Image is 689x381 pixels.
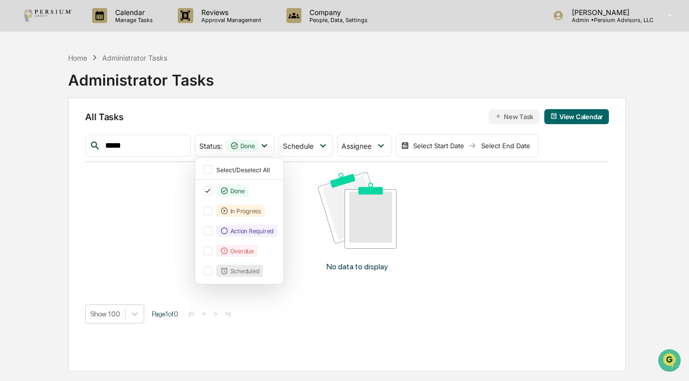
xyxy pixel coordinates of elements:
img: arrow right [468,142,476,150]
div: In Progress [216,205,265,217]
div: Start new chat [34,76,164,86]
input: Clear [26,45,165,56]
p: How can we help? [10,21,182,37]
span: Data Lookup [20,145,63,155]
div: Administrator Tasks [68,63,214,89]
div: We're available if you need us! [34,86,127,94]
img: logo [24,10,72,22]
span: Attestations [83,126,124,136]
div: Select End Date [478,142,533,150]
p: Reviews [193,8,266,17]
p: No data to display [326,262,388,271]
div: Home [68,54,87,62]
img: calendar [401,142,409,150]
button: |< [186,309,197,318]
div: Administrator Tasks [102,54,167,62]
p: Calendar [107,8,158,17]
img: 1746055101610-c473b297-6a78-478c-a979-82029cc54cd1 [10,76,28,94]
button: New Task [489,109,539,124]
p: Manage Tasks [107,17,158,24]
button: View Calendar [544,109,609,124]
p: Approval Management [193,17,266,24]
div: Done [226,140,259,152]
iframe: Open customer support [657,348,684,375]
p: [PERSON_NAME] [564,8,653,17]
span: Preclearance [20,126,65,136]
div: 🗄️ [73,127,81,135]
a: 🗄️Attestations [69,122,128,140]
button: Start new chat [170,79,182,91]
a: 🖐️Preclearance [6,122,69,140]
a: 🔎Data Lookup [6,141,67,159]
button: > [210,309,220,318]
span: Status : [199,142,222,150]
p: Company [301,8,373,17]
span: Page 1 of 0 [152,310,178,318]
div: Done [216,185,249,197]
div: Select/Deselect All [216,166,277,174]
button: < [199,309,209,318]
img: No data [318,172,397,249]
div: Scheduled [216,265,263,277]
span: Assignee [341,142,372,150]
span: Schedule [283,142,313,150]
div: 🖐️ [10,127,18,135]
p: Admin • Persium Advisors, LLC [564,17,653,24]
div: Overdue [216,245,258,257]
a: Powered byPylon [71,169,121,177]
div: 🔎 [10,146,18,154]
button: >| [222,309,233,318]
span: All Tasks [85,112,123,122]
img: calendar [550,113,557,120]
p: People, Data, Settings [301,17,373,24]
span: Pylon [100,169,121,177]
div: Select Start Date [411,142,466,150]
div: Action Required [216,225,277,237]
